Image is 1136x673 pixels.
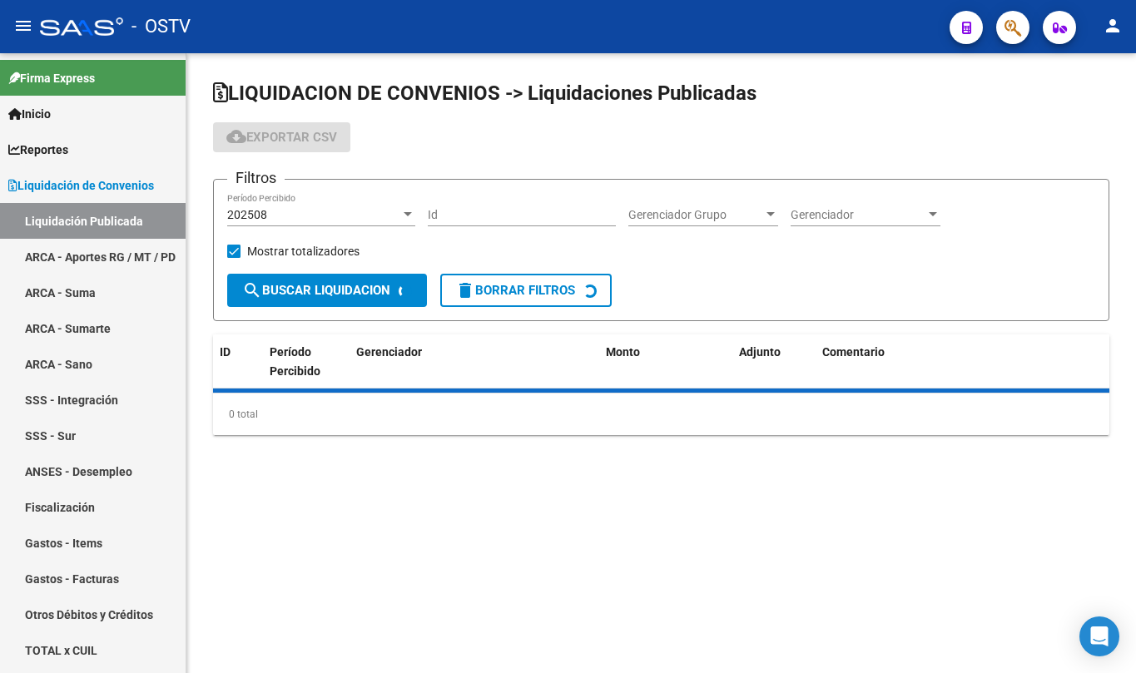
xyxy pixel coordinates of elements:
span: Inicio [8,105,51,123]
datatable-header-cell: Gerenciador [350,334,599,408]
span: Adjunto [739,345,781,359]
span: - OSTV [131,8,191,45]
button: Exportar CSV [213,122,350,152]
span: LIQUIDACION DE CONVENIOS -> Liquidaciones Publicadas [213,82,757,105]
span: Período Percibido [270,345,320,378]
span: Gerenciador [791,208,925,222]
mat-icon: person [1103,16,1123,36]
span: Monto [606,345,640,359]
button: Buscar Liquidacion [227,274,427,307]
span: Firma Express [8,69,95,87]
span: ID [220,345,231,359]
datatable-header-cell: Adjunto [732,334,816,408]
datatable-header-cell: Comentario [816,334,1109,408]
datatable-header-cell: Monto [599,334,732,408]
span: Mostrar totalizadores [247,241,360,261]
h3: Filtros [227,166,285,190]
mat-icon: delete [455,280,475,300]
span: Gerenciador [356,345,422,359]
mat-icon: cloud_download [226,126,246,146]
span: Reportes [8,141,68,159]
datatable-header-cell: Período Percibido [263,334,325,408]
span: Comentario [822,345,885,359]
span: Liquidación de Convenios [8,176,154,195]
span: 202508 [227,208,267,221]
span: Gerenciador Grupo [628,208,763,222]
span: Buscar Liquidacion [242,283,390,298]
span: Borrar Filtros [455,283,575,298]
div: Open Intercom Messenger [1079,616,1119,656]
mat-icon: search [242,280,262,300]
span: Exportar CSV [226,130,337,145]
button: Borrar Filtros [440,274,612,307]
datatable-header-cell: ID [213,334,263,408]
div: 0 total [213,393,1109,435]
mat-icon: menu [13,16,33,36]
